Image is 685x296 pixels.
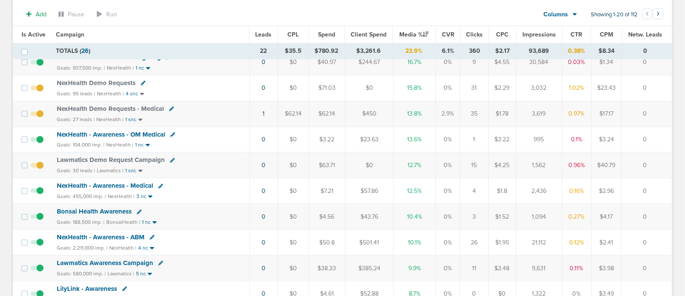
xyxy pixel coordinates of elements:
[57,105,164,113] span: NexHealth Demo Requests - Medical
[51,43,249,59] td: TOTALS ( )
[135,142,144,148] small: 1 nc
[138,245,148,251] small: 4 nc
[622,49,672,75] td: 0
[57,53,161,61] span: NexHealth - Awareness Retargeting
[516,178,562,204] td: 2,436
[309,101,345,127] td: $62.14
[489,255,516,281] td: $3.48
[591,153,622,178] td: $40.79
[309,255,345,281] td: $38.33
[394,255,436,281] td: 9.9%
[262,136,266,143] a: 0
[562,204,591,230] td: 0.27%
[436,153,460,178] td: 0%
[489,178,516,204] td: $1.8
[96,116,123,122] small: NexHealth |
[399,31,429,38] span: Media %
[136,193,146,200] small: 3 nc
[436,75,460,101] td: 0%
[591,101,622,127] td: $17.17
[489,127,516,153] td: $3.22
[57,182,153,189] span: NexHealth - Awareness - Medical
[57,156,165,164] span: Lawmatics Demo Request Campaign
[345,178,394,204] td: $57.86
[278,204,309,230] td: $0
[622,43,672,59] td: 0
[562,153,591,178] td: 0.96%
[136,271,146,277] small: 5 nc
[629,31,663,38] span: Netw. Leads
[309,49,345,75] td: $40.97
[516,153,562,178] td: 1,562
[126,91,138,97] small: 4 snc
[125,116,136,123] small: 1 snc
[278,127,309,153] td: $0
[436,178,460,204] td: 0%
[591,127,622,153] td: $3.24
[622,204,672,230] td: 0
[345,127,394,153] td: $23.63
[622,75,672,101] td: 0
[489,204,516,230] td: $1.52
[309,204,345,230] td: $4.56
[394,127,436,153] td: 13.6%
[489,49,516,75] td: $4.55
[466,31,483,38] span: Clicks
[436,49,460,75] td: 0%
[278,75,309,101] td: $0
[22,8,51,21] button: Add
[591,204,622,230] td: $4.17
[653,9,663,19] button: Go to next page
[522,31,556,38] span: Impressions
[108,271,134,277] small: Lawmatics |
[562,230,591,256] td: 0.12%
[436,43,461,59] td: 6.1%
[97,168,123,174] small: Lawmatics |
[571,31,583,38] span: CTR
[460,49,489,75] td: 9
[436,230,460,256] td: 0%
[107,65,134,71] small: NexHealth |
[591,75,622,101] td: $23.43
[125,168,136,174] small: 1 snc
[562,101,591,127] td: 0.97%
[278,49,309,75] td: $0
[57,79,136,87] span: NexHealth Demo Requests
[57,193,106,200] small: Goals: 455,000 imp. |
[278,255,309,281] td: $0
[109,245,136,251] small: NexHealth |
[600,31,614,38] span: CPM
[57,245,108,251] small: Goals: 2,211,000 imp. |
[516,230,562,256] td: 21,112
[106,219,140,225] small: BonsaiHealth |
[345,49,394,75] td: $244.67
[57,142,105,148] small: Goals: 104,000 imp. |
[57,271,106,277] small: Goals: 580,000 imp. |
[562,43,591,59] td: 0.38%
[516,127,562,153] td: 995
[591,11,638,18] span: Showing 1-20 of 112
[622,127,672,153] td: 0
[436,127,460,153] td: 0%
[622,153,672,178] td: 0
[516,75,562,101] td: 3,032
[108,193,135,199] small: NexHealth |
[318,31,335,38] span: Spend
[56,31,84,38] span: Campaign
[136,65,144,71] small: 1 nc
[309,43,344,59] td: $780.92
[394,49,436,75] td: 16.7%
[278,43,309,59] td: $35.5
[256,31,272,38] span: Leads
[489,153,516,178] td: $4.25
[22,31,46,38] span: Is Active
[497,31,509,38] span: CPC
[345,153,394,178] td: $0
[516,49,562,75] td: 30,584
[591,230,622,256] td: $2.41
[57,91,95,97] small: Goals: 95 leads |
[309,75,345,101] td: $71.03
[106,142,133,148] small: NexHealth |
[81,47,89,55] span: 26
[262,265,266,272] a: 0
